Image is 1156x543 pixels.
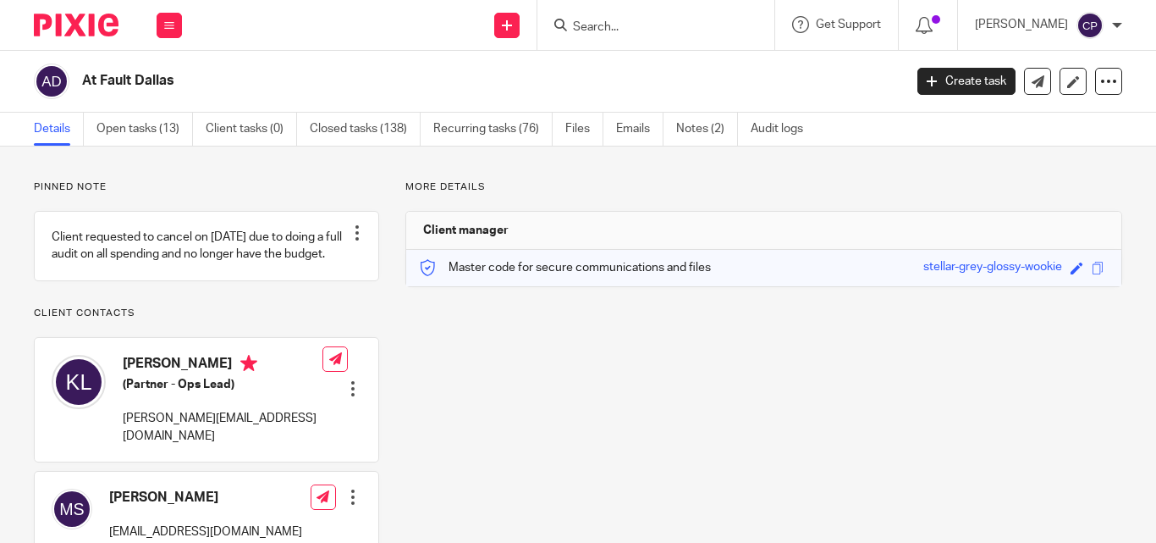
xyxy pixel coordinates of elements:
[34,113,84,146] a: Details
[310,113,421,146] a: Closed tasks (138)
[240,355,257,372] i: Primary
[109,489,302,507] h4: [PERSON_NAME]
[751,113,816,146] a: Audit logs
[52,355,106,409] img: svg%3E
[1092,262,1104,274] span: Copy to clipboard
[423,222,509,239] h3: Client manager
[34,307,379,320] p: Client contacts
[34,180,379,194] p: Pinned note
[975,16,1068,33] p: [PERSON_NAME]
[1060,68,1087,95] a: Edit client
[123,410,322,445] p: [PERSON_NAME][EMAIL_ADDRESS][DOMAIN_NAME]
[616,113,663,146] a: Emails
[1076,12,1104,39] img: svg%3E
[123,355,322,376] h4: [PERSON_NAME]
[109,524,302,540] p: [EMAIL_ADDRESS][DOMAIN_NAME]
[433,113,553,146] a: Recurring tasks (76)
[34,14,118,36] img: Pixie
[676,113,738,146] a: Notes (2)
[52,489,92,529] img: svg%3E
[419,259,711,276] p: Master code for secure communications and files
[1024,68,1051,95] a: Send new email
[816,19,881,30] span: Get Support
[1071,262,1083,274] span: Edit code
[405,180,1122,194] p: More details
[82,72,730,90] h2: At Fault Dallas
[96,113,193,146] a: Open tasks (13)
[917,68,1016,95] a: Create task
[571,20,724,36] input: Search
[34,64,69,99] img: svg%3E
[123,376,322,393] h5: (Partner - Ops Lead)
[923,258,1062,278] div: stellar-grey-glossy-wookie
[206,113,297,146] a: Client tasks (0)
[565,113,603,146] a: Files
